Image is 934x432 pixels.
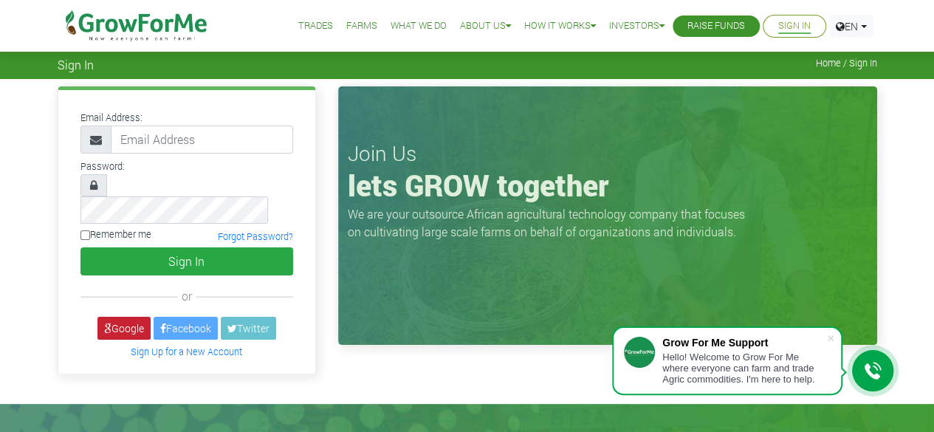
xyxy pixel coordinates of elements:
[111,126,293,154] input: Email Address
[816,58,877,69] span: Home / Sign In
[80,230,90,240] input: Remember me
[58,58,94,72] span: Sign In
[687,18,745,34] a: Raise Funds
[348,141,868,166] h3: Join Us
[829,15,873,38] a: EN
[80,247,293,275] button: Sign In
[391,18,447,34] a: What We Do
[460,18,511,34] a: About Us
[97,317,151,340] a: Google
[218,231,293,243] a: Forgot Password?
[80,111,142,125] label: Email Address:
[131,346,242,357] a: Sign Up for a New Account
[80,227,151,241] label: Remember me
[609,18,665,34] a: Investors
[348,205,754,241] p: We are your outsource African agricultural technology company that focuses on cultivating large s...
[348,168,868,203] h1: lets GROW together
[524,18,596,34] a: How it Works
[662,352,826,385] div: Hello! Welcome to Grow For Me where everyone can farm and trade Agric commodities. I'm here to help.
[80,160,125,174] label: Password:
[346,18,377,34] a: Farms
[778,18,811,34] a: Sign In
[298,18,333,34] a: Trades
[80,287,293,305] div: or
[662,337,826,349] div: Grow For Me Support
